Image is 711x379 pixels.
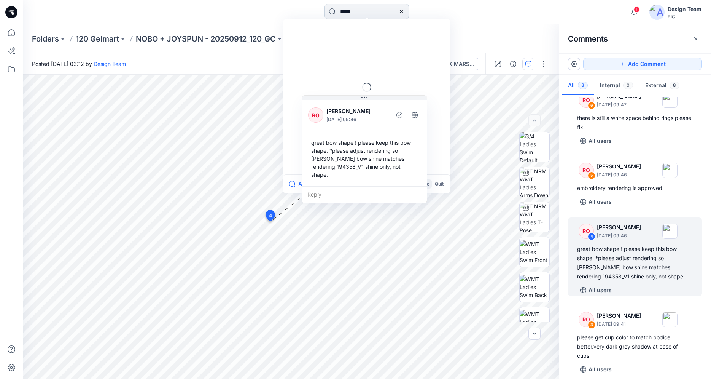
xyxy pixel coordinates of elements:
[588,233,595,240] div: 4
[308,107,323,123] div: RO
[588,321,595,329] div: 3
[589,197,612,206] p: All users
[668,5,701,14] div: Design Team
[577,363,615,376] button: All users
[577,245,693,281] div: great bow shape ! please keep this bow shape. *please adjust rendering so [PERSON_NAME] bow shine...
[597,162,641,171] p: [PERSON_NAME]
[520,132,549,162] img: 3/4 Ladies Swim Default
[588,102,595,109] div: 6
[588,172,595,179] div: 5
[439,60,474,68] div: PINK MARSHMALLOW
[326,107,388,116] p: [PERSON_NAME]
[589,365,612,374] p: All users
[520,275,549,299] img: WMT Ladies Swim Back
[589,286,612,295] p: All users
[289,179,331,189] button: All Results
[520,240,549,264] img: WMT Ladies Swim Front
[435,180,444,188] p: Quit
[634,6,640,13] span: 1
[562,76,594,96] button: All
[32,34,59,44] a: Folders
[597,320,641,328] p: [DATE] 09:41
[597,223,641,232] p: [PERSON_NAME]
[507,58,519,70] button: Details
[577,284,615,296] button: All users
[597,171,641,179] p: [DATE] 09:46
[597,232,641,240] p: [DATE] 09:46
[326,116,388,123] p: [DATE] 09:46
[597,311,641,320] p: [PERSON_NAME]
[32,60,126,68] span: Posted [DATE] 03:12 by
[577,114,693,132] div: there is still a white space behind rings please fix
[668,14,701,19] div: PIC
[308,136,421,182] div: great bow shape ! please keep this bow shape. *please adjust rendering so [PERSON_NAME] bow shine...
[520,202,549,232] img: TT NRM WMT Ladies T-Pose
[568,34,608,43] h2: Comments
[597,101,641,109] p: [DATE] 09:47
[577,196,615,208] button: All users
[577,135,615,147] button: All users
[577,333,693,360] div: please get cup color to match bodice better.very dark grey shadow at base of cups.
[583,58,702,70] button: Add Comment
[302,186,427,203] div: Reply
[520,167,549,197] img: TT NRM WMT Ladies Arms Down
[426,58,479,70] button: PINK MARSHMALLOW
[76,34,119,44] a: 120 Gelmart
[579,224,594,239] div: RO
[623,82,633,89] span: 0
[520,310,549,334] img: WMT Ladies Swim Left
[649,5,665,20] img: avatar
[579,163,594,178] div: RO
[594,76,639,96] button: Internal
[579,93,594,108] div: RO
[578,82,588,89] span: 8
[94,61,126,67] a: Design Team
[269,212,272,219] span: 4
[670,82,679,89] span: 8
[579,312,594,327] div: RO
[136,34,276,44] a: NOBO + JOYSPUN - 20250912_120_GC
[577,184,693,193] div: embroidery rendering is approved
[589,136,612,146] p: All users
[639,76,686,96] button: External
